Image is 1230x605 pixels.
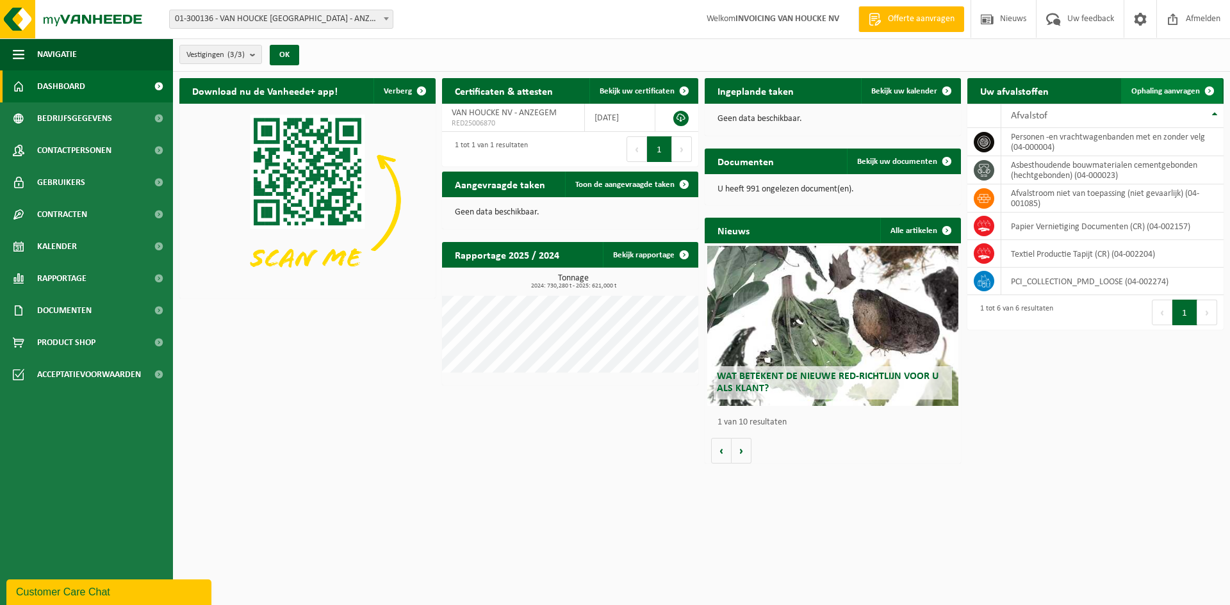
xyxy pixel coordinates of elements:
span: Navigatie [37,38,77,70]
a: Ophaling aanvragen [1121,78,1222,104]
a: Toon de aangevraagde taken [565,172,697,197]
span: Documenten [37,294,92,327]
span: 2024: 730,280 t - 2025: 621,000 t [448,283,698,289]
span: Ophaling aanvragen [1131,87,1200,95]
button: 1 [647,136,672,162]
span: 01-300136 - VAN HOUCKE NV - ANZEGEM [170,10,393,28]
span: Bekijk uw documenten [857,157,937,166]
p: U heeft 991 ongelezen document(en). [717,185,948,194]
td: PCI_COLLECTION_PMD_LOOSE (04-002274) [1001,268,1224,295]
button: OK [270,45,299,65]
span: Wat betekent de nieuwe RED-richtlijn voor u als klant? [717,371,939,394]
h2: Download nu de Vanheede+ app! [179,78,350,103]
button: Vestigingen(3/3) [179,45,262,64]
span: Bekijk uw kalender [871,87,937,95]
h2: Documenten [705,149,787,173]
span: Offerte aanvragen [885,13,958,26]
span: Contracten [37,198,87,230]
a: Bekijk uw certificaten [589,78,697,104]
span: Afvalstof [1011,111,1047,121]
a: Bekijk uw kalender [861,78,960,104]
a: Bekijk rapportage [603,242,697,268]
h2: Aangevraagde taken [442,172,558,197]
td: asbesthoudende bouwmaterialen cementgebonden (hechtgebonden) (04-000023) [1001,156,1224,184]
img: Download de VHEPlus App [179,104,436,296]
count: (3/3) [227,51,245,59]
h2: Certificaten & attesten [442,78,566,103]
td: personen -en vrachtwagenbanden met en zonder velg (04-000004) [1001,128,1224,156]
span: Product Shop [37,327,95,359]
button: Vorige [711,438,732,464]
span: Acceptatievoorwaarden [37,359,141,391]
p: Geen data beschikbaar. [717,115,948,124]
a: Wat betekent de nieuwe RED-richtlijn voor u als klant? [707,246,958,406]
span: Rapportage [37,262,86,294]
span: Verberg [384,87,412,95]
a: Offerte aanvragen [858,6,964,32]
td: afvalstroom niet van toepassing (niet gevaarlijk) (04-001085) [1001,184,1224,213]
h3: Tonnage [448,274,698,289]
h2: Ingeplande taken [705,78,807,103]
div: 1 tot 1 van 1 resultaten [448,135,528,163]
button: Verberg [373,78,434,104]
p: 1 van 10 resultaten [717,418,955,427]
span: VAN HOUCKE NV - ANZEGEM [452,108,557,118]
span: Contactpersonen [37,134,111,166]
span: RED25006870 [452,118,575,129]
h2: Uw afvalstoffen [967,78,1062,103]
a: Bekijk uw documenten [847,149,960,174]
strong: INVOICING VAN HOUCKE NV [735,14,839,24]
span: Dashboard [37,70,85,102]
a: Alle artikelen [880,218,960,243]
td: Textiel Productie Tapijt (CR) (04-002204) [1001,240,1224,268]
span: Toon de aangevraagde taken [575,181,675,189]
span: 01-300136 - VAN HOUCKE NV - ANZEGEM [169,10,393,29]
button: Previous [1152,300,1172,325]
span: Bedrijfsgegevens [37,102,112,134]
button: 1 [1172,300,1197,325]
button: Previous [627,136,647,162]
h2: Nieuws [705,218,762,243]
span: Kalender [37,230,77,262]
button: Next [672,136,692,162]
iframe: chat widget [6,577,214,605]
td: Papier Vernietiging Documenten (CR) (04-002157) [1001,213,1224,240]
span: Bekijk uw certificaten [600,87,675,95]
span: Vestigingen [186,45,245,65]
p: Geen data beschikbaar. [455,208,685,217]
h2: Rapportage 2025 / 2024 [442,242,572,267]
span: Gebruikers [37,166,85,198]
button: Volgende [732,438,751,464]
button: Next [1197,300,1217,325]
td: [DATE] [585,104,655,132]
div: 1 tot 6 van 6 resultaten [974,298,1053,327]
